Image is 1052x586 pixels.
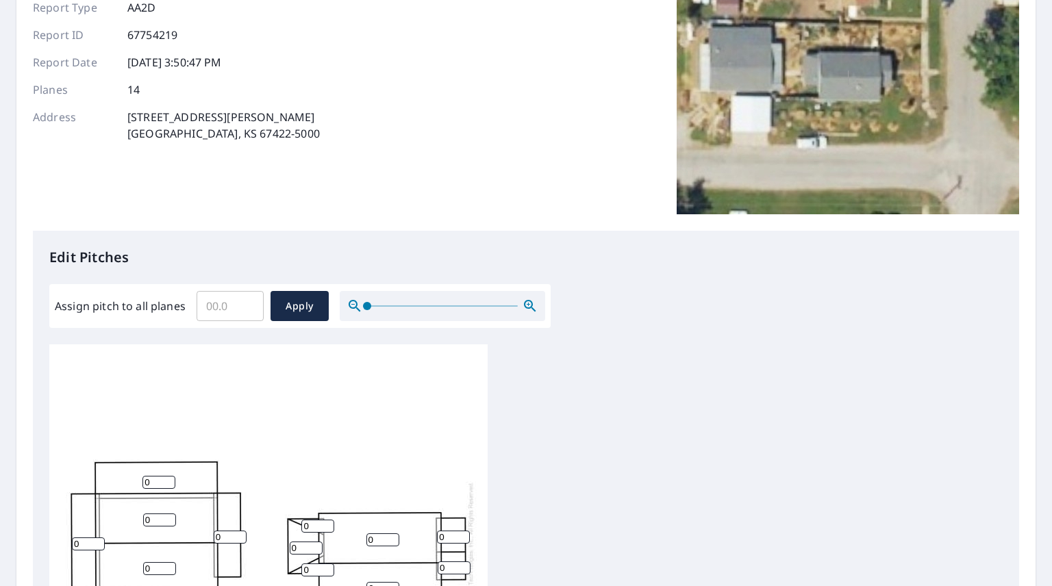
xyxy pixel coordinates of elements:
[33,54,115,71] p: Report Date
[127,54,222,71] p: [DATE] 3:50:47 PM
[33,81,115,98] p: Planes
[49,247,1003,268] p: Edit Pitches
[33,109,115,142] p: Address
[127,27,177,43] p: 67754219
[271,291,329,321] button: Apply
[33,27,115,43] p: Report ID
[127,109,320,142] p: [STREET_ADDRESS][PERSON_NAME] [GEOGRAPHIC_DATA], KS 67422-5000
[127,81,140,98] p: 14
[281,298,318,315] span: Apply
[55,298,186,314] label: Assign pitch to all planes
[197,287,264,325] input: 00.0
